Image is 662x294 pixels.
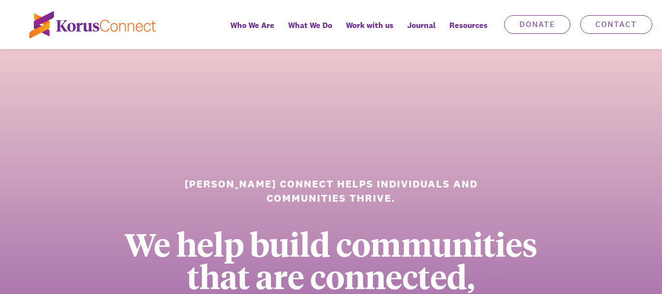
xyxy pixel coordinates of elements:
span: Work with us [346,18,393,32]
a: Donate [504,15,570,34]
a: Work with us [339,14,400,49]
a: Contact [580,15,652,34]
a: Journal [400,14,442,49]
span: What We Do [288,18,332,32]
a: Who We Are [223,14,281,49]
span: Who We Are [230,18,274,32]
span: Journal [407,18,436,32]
img: korus-connect%2Fc5177985-88d5-491d-9cd7-4a1febad1357_logo.svg [29,11,156,38]
a: What We Do [281,14,339,49]
h1: [PERSON_NAME] Connect helps individuals and communities thrive. [184,177,478,206]
div: Resources [442,14,494,49]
